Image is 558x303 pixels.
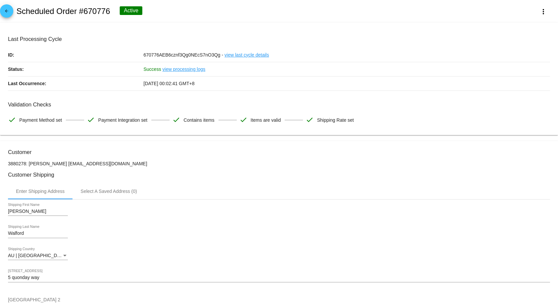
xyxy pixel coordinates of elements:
p: ID: [8,48,144,62]
mat-icon: arrow_back [3,9,11,17]
span: Contains items [184,113,214,127]
span: [DATE] 00:02:41 GMT+8 [144,81,195,86]
div: Enter Shipping Address [16,189,65,194]
p: Status: [8,62,144,76]
input: Shipping Last Name [8,231,68,236]
span: AU | [GEOGRAPHIC_DATA] [8,253,67,258]
span: Shipping Rate set [317,113,354,127]
h3: Validation Checks [8,101,550,108]
div: Active [120,6,142,15]
span: Success [144,67,161,72]
mat-icon: check [239,116,247,124]
div: Select A Saved Address (0) [80,189,137,194]
mat-select: Shipping Country [8,253,68,258]
mat-icon: check [87,116,95,124]
input: Shipping First Name [8,209,68,214]
a: view processing logs [162,62,205,76]
h2: Scheduled Order #670776 [16,7,110,16]
span: Items are valid [251,113,281,127]
mat-icon: more_vert [539,8,547,16]
p: 3880278: [PERSON_NAME] [EMAIL_ADDRESS][DOMAIN_NAME] [8,161,550,166]
span: Payment Integration set [98,113,147,127]
mat-icon: check [172,116,180,124]
a: view last cycle details [224,48,269,62]
h3: Customer Shipping [8,172,550,178]
span: 670776AEB6cznf3Qg0NEcS7nO3Qg - [144,52,223,58]
span: Payment Method set [19,113,62,127]
input: Shipping Street 2 [8,297,550,303]
p: Last Occurrence: [8,76,144,90]
h3: Customer [8,149,550,155]
mat-icon: check [8,116,16,124]
h3: Last Processing Cycle [8,36,550,42]
mat-icon: check [306,116,314,124]
input: Shipping Street 1 [8,275,550,280]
